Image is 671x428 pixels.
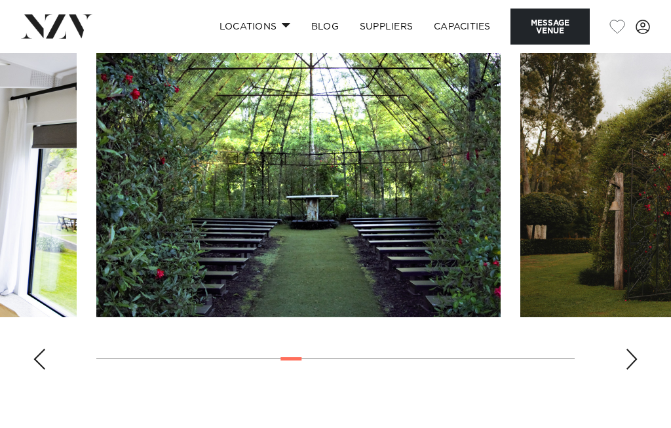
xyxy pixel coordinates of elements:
[96,20,501,317] swiper-slide: 11 / 26
[510,9,590,45] button: Message Venue
[21,14,92,38] img: nzv-logo.png
[301,12,349,41] a: BLOG
[209,12,301,41] a: Locations
[349,12,423,41] a: SUPPLIERS
[423,12,501,41] a: Capacities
